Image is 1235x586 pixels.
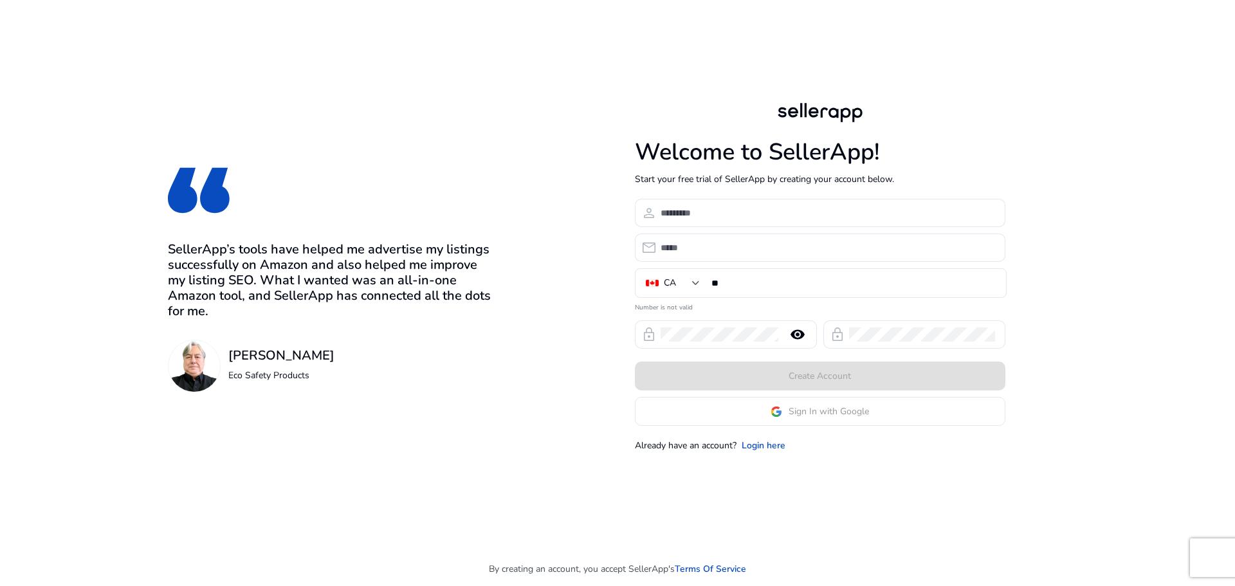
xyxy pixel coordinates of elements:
[228,369,334,382] p: Eco Safety Products
[830,327,845,342] span: lock
[635,138,1005,166] h1: Welcome to SellerApp!
[641,240,657,255] span: email
[228,348,334,363] h3: [PERSON_NAME]
[168,242,497,319] h3: SellerApp’s tools have helped me advertise my listings successfully on Amazon and also helped me ...
[675,562,746,576] a: Terms Of Service
[635,439,736,452] p: Already have an account?
[635,172,1005,186] p: Start your free trial of SellerApp by creating your account below.
[641,205,657,221] span: person
[664,276,676,290] div: CA
[742,439,785,452] a: Login here
[635,299,1005,313] mat-error: Number is not valid
[782,327,813,342] mat-icon: remove_red_eye
[641,327,657,342] span: lock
